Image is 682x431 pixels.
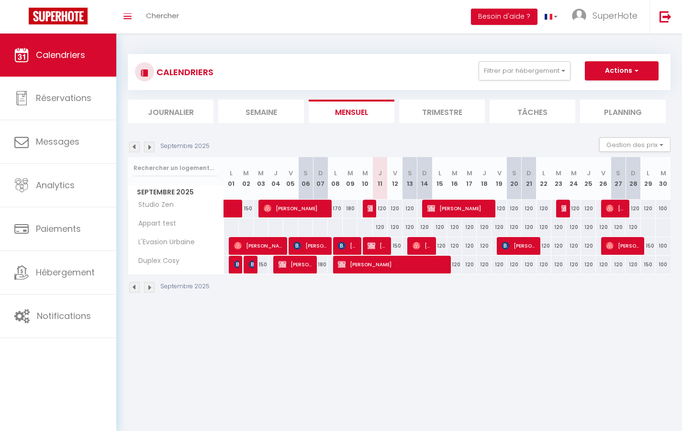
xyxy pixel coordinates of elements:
div: 120 [581,218,596,236]
abbr: J [378,169,382,178]
abbr: V [601,169,605,178]
span: SuperHote [593,10,637,22]
span: [PERSON_NAME] [234,237,283,255]
div: 120 [477,237,492,255]
span: [PERSON_NAME] [413,237,432,255]
th: 16 [447,157,462,200]
div: 120 [388,200,402,217]
div: 120 [492,256,506,273]
span: [PERSON_NAME] [PERSON_NAME] [561,199,566,217]
button: Filtrer par hébergement [479,61,570,80]
div: 120 [477,256,492,273]
input: Rechercher un logement... [134,159,218,177]
abbr: L [647,169,649,178]
abbr: M [660,169,666,178]
th: 26 [596,157,611,200]
span: [PERSON_NAME] [293,237,328,255]
div: 120 [507,200,522,217]
abbr: D [526,169,531,178]
th: 09 [343,157,358,200]
li: Planning [580,100,666,123]
div: 120 [432,218,447,236]
abbr: S [512,169,516,178]
span: [PERSON_NAME] [338,255,447,273]
span: [PERSON_NAME] [427,199,492,217]
abbr: J [587,169,591,178]
div: 120 [551,256,566,273]
th: 23 [551,157,566,200]
div: 120 [596,218,611,236]
div: 120 [537,218,551,236]
span: [PERSON_NAME] [368,237,387,255]
th: 10 [358,157,372,200]
div: 120 [462,237,477,255]
div: 120 [611,218,626,236]
span: Analytics [36,179,75,191]
abbr: D [631,169,636,178]
abbr: J [274,169,278,178]
div: 120 [566,256,581,273]
img: ... [572,9,586,23]
th: 29 [641,157,656,200]
div: 120 [492,218,506,236]
abbr: V [289,169,293,178]
div: 120 [581,200,596,217]
th: 19 [492,157,506,200]
abbr: M [467,169,472,178]
span: [PERSON_NAME] [279,255,313,273]
span: Duplex Cosy [130,256,182,266]
span: Calendriers [36,49,85,61]
div: 150 [641,237,656,255]
div: 120 [462,218,477,236]
th: 06 [298,157,313,200]
abbr: S [303,169,308,178]
div: 120 [507,218,522,236]
span: [PERSON_NAME] [338,237,358,255]
li: Semaine [218,100,304,123]
div: 100 [656,237,671,255]
div: 120 [477,218,492,236]
abbr: M [452,169,458,178]
div: 120 [537,237,551,255]
div: 120 [432,237,447,255]
span: [PERSON_NAME] [368,199,372,217]
div: 120 [507,256,522,273]
span: [PERSON_NAME] [264,199,328,217]
div: 120 [402,200,417,217]
div: 120 [566,218,581,236]
span: L'Evasion Urbaine [130,237,197,248]
div: 120 [388,218,402,236]
div: 120 [596,256,611,273]
span: Messages [36,136,79,147]
div: 120 [537,256,551,273]
div: 120 [551,237,566,255]
div: 120 [551,218,566,236]
div: 120 [373,218,388,236]
th: 02 [239,157,254,200]
abbr: M [347,169,353,178]
th: 24 [566,157,581,200]
div: 120 [641,200,656,217]
abbr: M [362,169,368,178]
span: Notifications [37,310,91,322]
span: [PERSON_NAME] [249,255,254,273]
button: Ouvrir le widget de chat LiveChat [8,4,36,33]
th: 25 [581,157,596,200]
th: 13 [402,157,417,200]
th: 07 [313,157,328,200]
th: 20 [507,157,522,200]
button: Gestion des prix [599,137,671,152]
div: 120 [566,200,581,217]
th: 03 [254,157,268,200]
th: 04 [268,157,283,200]
th: 12 [388,157,402,200]
div: 120 [522,218,537,236]
th: 28 [626,157,640,200]
button: Besoin d'aide ? [471,9,537,25]
th: 14 [417,157,432,200]
th: 27 [611,157,626,200]
img: logout [660,11,671,23]
span: Studio Zen [130,200,176,210]
span: [PERSON_NAME] [606,237,640,255]
li: Trimestre [399,100,485,123]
